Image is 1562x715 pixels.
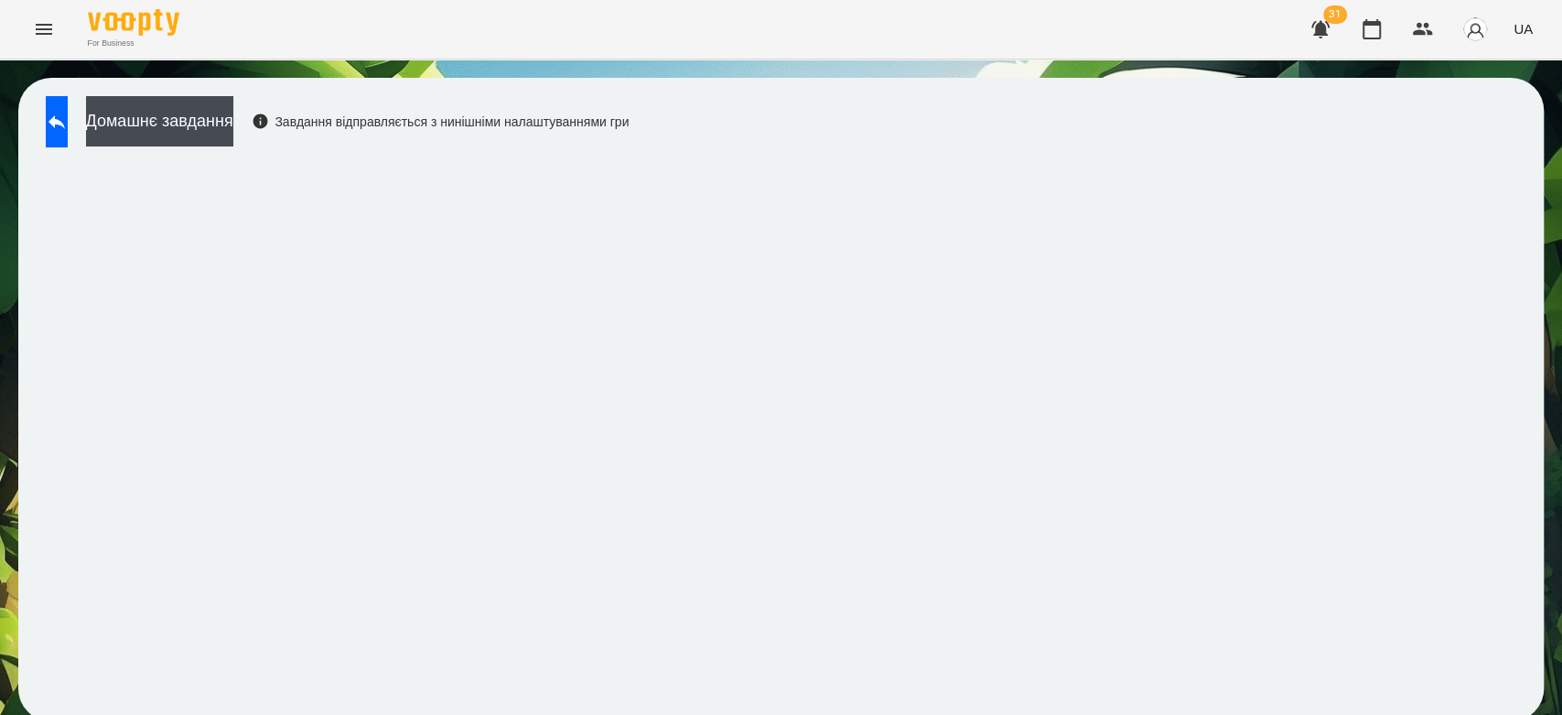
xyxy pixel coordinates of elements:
[1514,19,1533,38] span: UA
[88,38,179,49] span: For Business
[88,9,179,36] img: Voopty Logo
[1506,12,1540,46] button: UA
[1462,16,1488,42] img: avatar_s.png
[252,113,630,131] div: Завдання відправляється з нинішніми налаштуваннями гри
[86,96,233,146] button: Домашнє завдання
[22,7,66,51] button: Menu
[1323,5,1347,24] span: 31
